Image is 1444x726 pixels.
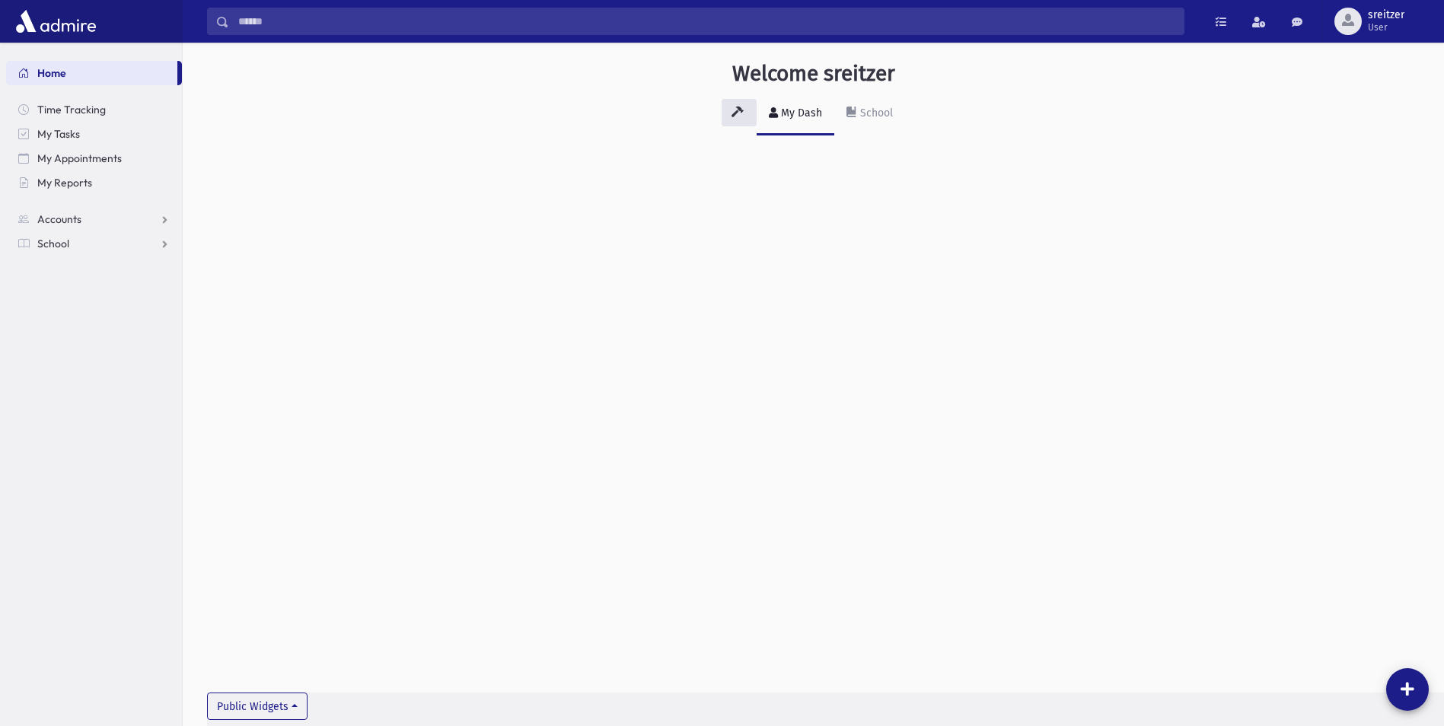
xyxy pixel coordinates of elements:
span: sreitzer [1368,9,1404,21]
span: My Tasks [37,127,80,141]
a: School [834,93,905,135]
a: School [6,231,182,256]
span: My Reports [37,176,92,189]
div: School [857,107,893,119]
input: Search [229,8,1184,35]
a: Time Tracking [6,97,182,122]
span: Home [37,66,66,80]
a: Accounts [6,207,182,231]
a: My Appointments [6,146,182,170]
span: School [37,237,69,250]
a: Home [6,61,177,85]
button: Public Widgets [207,693,308,720]
span: Accounts [37,212,81,226]
span: Time Tracking [37,103,106,116]
a: My Tasks [6,122,182,146]
span: User [1368,21,1404,33]
span: My Appointments [37,151,122,165]
a: My Reports [6,170,182,195]
a: My Dash [757,93,834,135]
div: My Dash [778,107,822,119]
h3: Welcome sreitzer [732,61,895,87]
img: AdmirePro [12,6,100,37]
